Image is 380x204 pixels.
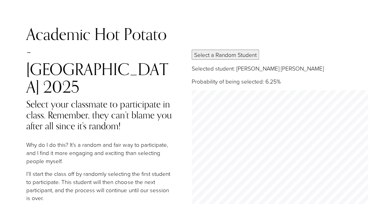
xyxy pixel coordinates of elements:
h4: Select your classmate to participate in class. Remember, they can’t blame you after all since it’... [26,99,173,131]
h2: Academic Hot Potato - [GEOGRAPHIC_DATA] 2025 [26,25,173,95]
p: I’ll start the class off by randomly selecting the first student to participate. This student wil... [26,170,173,202]
p: Probability of being selected: 6.25% [192,77,369,86]
button: Select a Random Student [192,50,259,60]
p: Why do I do this? It’s a random and fair way to participate, and I find it more engaging and exci... [26,141,173,165]
p: Selected student: [PERSON_NAME] [PERSON_NAME] [192,64,369,73]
